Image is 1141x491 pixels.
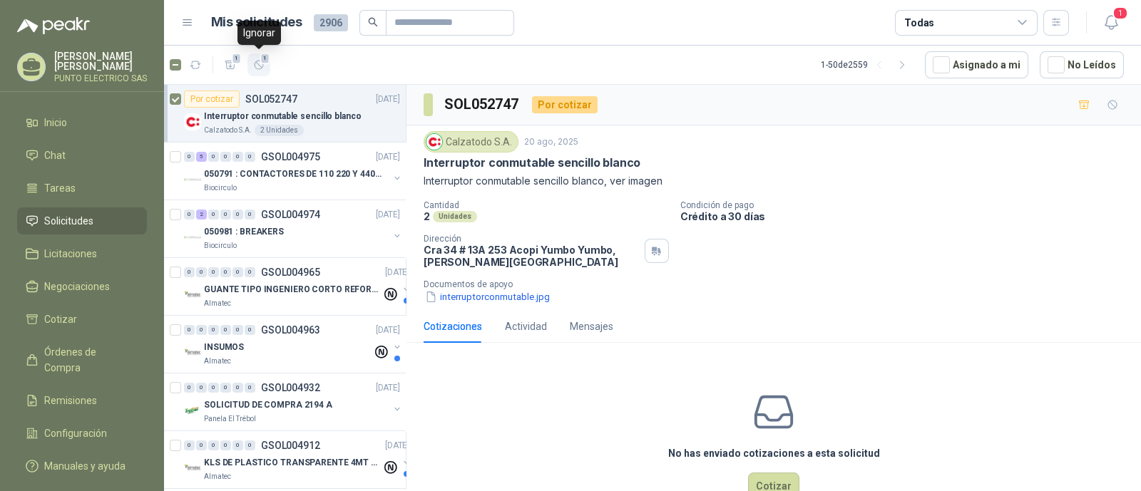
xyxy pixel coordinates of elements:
[44,213,93,229] span: Solicitudes
[245,152,255,162] div: 0
[570,319,613,334] div: Mensajes
[433,211,477,222] div: Unidades
[245,325,255,335] div: 0
[184,402,201,419] img: Company Logo
[424,289,551,304] button: interruptorconmutable.jpg
[385,439,409,453] p: [DATE]
[1040,51,1124,78] button: No Leídos
[204,283,382,296] p: GUANTE TIPO INGENIERO CORTO REFORZADO
[1112,6,1128,20] span: 1
[232,210,243,219] div: 0
[184,171,201,188] img: Company Logo
[44,115,67,130] span: Inicio
[184,383,195,393] div: 0
[245,94,297,104] p: SOL052747
[245,383,255,393] div: 0
[204,456,382,470] p: KLS DE PLASTICO TRANSPARENTE 4MT CAL 4 Y CINTA TRA
[524,135,578,149] p: 20 ago, 2025
[680,210,1135,222] p: Crédito a 30 días
[204,356,231,367] p: Almatec
[204,298,231,309] p: Almatec
[261,383,320,393] p: GSOL004932
[54,74,147,83] p: PUNTO ELECTRICO SAS
[532,96,598,113] div: Por cotizar
[196,325,207,335] div: 0
[424,131,518,153] div: Calzatodo S.A.
[245,267,255,277] div: 0
[196,210,207,219] div: 2
[211,12,302,33] h1: Mis solicitudes
[204,225,284,239] p: 050981 : BREAKERS
[424,200,669,210] p: Cantidad
[184,210,195,219] div: 0
[208,152,219,162] div: 0
[220,267,231,277] div: 0
[261,152,320,162] p: GSOL004975
[17,420,147,447] a: Configuración
[668,445,880,461] h3: No has enviado cotizaciones a esta solicitud
[17,338,147,381] a: Órdenes de Compra
[184,91,240,108] div: Por cotizar
[204,182,237,194] p: Biocirculo
[17,17,90,34] img: Logo peakr
[220,210,231,219] div: 0
[904,15,934,31] div: Todas
[184,460,201,477] img: Company Logo
[44,425,107,441] span: Configuración
[376,93,400,106] p: [DATE]
[184,440,195,450] div: 0
[424,244,639,268] p: Cra 34 # 13A 253 Acopi Yumbo Yumbo , [PERSON_NAME][GEOGRAPHIC_DATA]
[17,142,147,169] a: Chat
[247,53,270,76] button: 1
[196,267,207,277] div: 0
[44,458,126,474] span: Manuales y ayuda
[220,383,231,393] div: 0
[261,267,320,277] p: GSOL004965
[184,113,201,130] img: Company Logo
[204,125,252,136] p: Calzatodo S.A.
[376,324,400,337] p: [DATE]
[208,440,219,450] div: 0
[17,387,147,414] a: Remisiones
[261,440,320,450] p: GSOL004912
[17,207,147,234] a: Solicitudes
[184,379,403,425] a: 0 0 0 0 0 0 GSOL004932[DATE] Company LogoSOLICITUD DE COMPRA 2194 APanela El Trébol
[204,167,382,181] p: 050791 : CONTACTORES DE 110 220 Y 440 V
[444,93,521,115] h3: SOL052747
[424,319,482,334] div: Cotizaciones
[385,266,409,279] p: [DATE]
[204,240,237,252] p: Biocirculo
[232,152,243,162] div: 0
[17,273,147,300] a: Negociaciones
[184,148,403,194] a: 0 5 0 0 0 0 GSOL004975[DATE] Company Logo050791 : CONTACTORES DE 110 220 Y 440 VBiocirculo
[821,53,914,76] div: 1 - 50 de 2559
[184,152,195,162] div: 0
[245,210,255,219] div: 0
[184,321,403,367] a: 0 0 0 0 0 0 GSOL004963[DATE] Company LogoINSUMOSAlmatec
[376,381,400,395] p: [DATE]
[196,152,207,162] div: 5
[424,210,430,222] p: 2
[208,325,219,335] div: 0
[17,109,147,136] a: Inicio
[232,53,242,64] span: 1
[424,155,640,170] p: Interruptor conmutable sencillo blanco
[208,267,219,277] div: 0
[204,413,256,425] p: Panela El Trébol
[220,325,231,335] div: 0
[260,53,270,64] span: 1
[220,152,231,162] div: 0
[680,200,1135,210] p: Condición de pago
[314,14,348,31] span: 2906
[424,234,639,244] p: Dirección
[184,286,201,304] img: Company Logo
[17,175,147,202] a: Tareas
[44,344,133,376] span: Órdenes de Compra
[219,53,242,76] button: 1
[184,437,412,482] a: 0 0 0 0 0 0 GSOL004912[DATE] Company LogoKLS DE PLASTICO TRANSPARENTE 4MT CAL 4 Y CINTA TRAAlmatec
[196,383,207,393] div: 0
[426,134,442,150] img: Company Logo
[376,208,400,222] p: [DATE]
[44,246,97,262] span: Licitaciones
[204,110,361,123] p: Interruptor conmutable sencillo blanco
